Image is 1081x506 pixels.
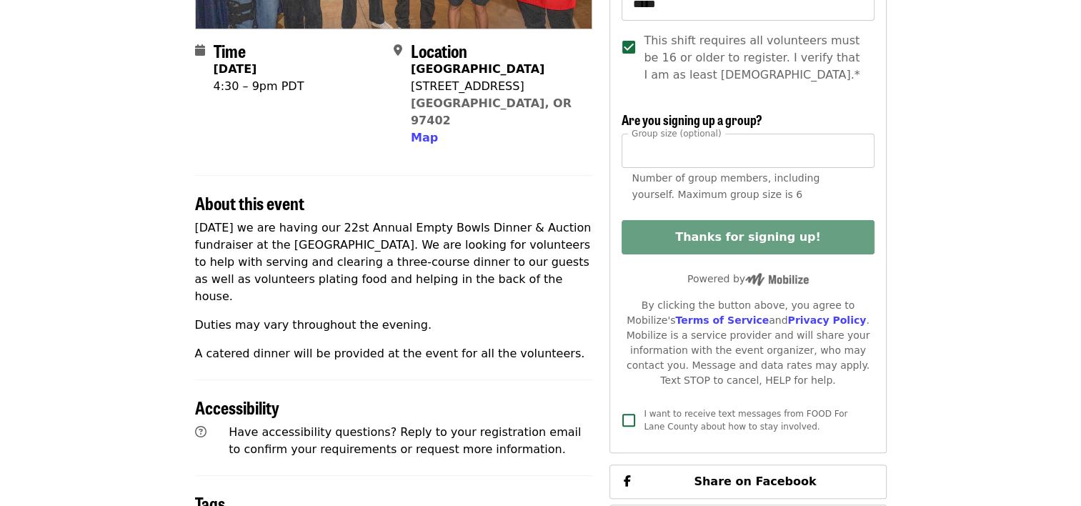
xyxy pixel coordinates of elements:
[214,78,304,95] div: 4:30 – 9pm PDT
[694,475,816,488] span: Share on Facebook
[622,134,874,168] input: [object Object]
[411,96,572,127] a: [GEOGRAPHIC_DATA], OR 97402
[609,465,886,499] button: Share on Facebook
[214,62,257,76] strong: [DATE]
[675,314,769,326] a: Terms of Service
[622,298,874,388] div: By clicking the button above, you agree to Mobilize's and . Mobilize is a service provider and wi...
[195,190,304,215] span: About this event
[644,409,847,432] span: I want to receive text messages from FOOD For Lane County about how to stay involved.
[411,129,438,147] button: Map
[411,131,438,144] span: Map
[195,425,206,439] i: question-circle icon
[787,314,866,326] a: Privacy Policy
[394,44,402,57] i: map-marker-alt icon
[411,78,581,95] div: [STREET_ADDRESS]
[195,44,205,57] i: calendar icon
[411,62,544,76] strong: [GEOGRAPHIC_DATA]
[687,273,809,284] span: Powered by
[644,32,862,84] span: This shift requires all volunteers must be 16 or older to register. I verify that I am as least [...
[195,395,279,420] span: Accessibility
[229,425,581,456] span: Have accessibility questions? Reply to your registration email to confirm your requirements or re...
[745,273,809,286] img: Powered by Mobilize
[195,317,593,334] p: Duties may vary throughout the evening.
[214,38,246,63] span: Time
[195,219,593,305] p: [DATE] we are having our 22st Annual Empty Bowls Dinner & Auction fundraiser at the [GEOGRAPHIC_D...
[195,345,593,362] p: A catered dinner will be provided at the event for all the volunteers.
[411,38,467,63] span: Location
[622,220,874,254] button: Thanks for signing up!
[632,172,820,200] span: Number of group members, including yourself. Maximum group size is 6
[622,110,762,129] span: Are you signing up a group?
[632,128,721,138] span: Group size (optional)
